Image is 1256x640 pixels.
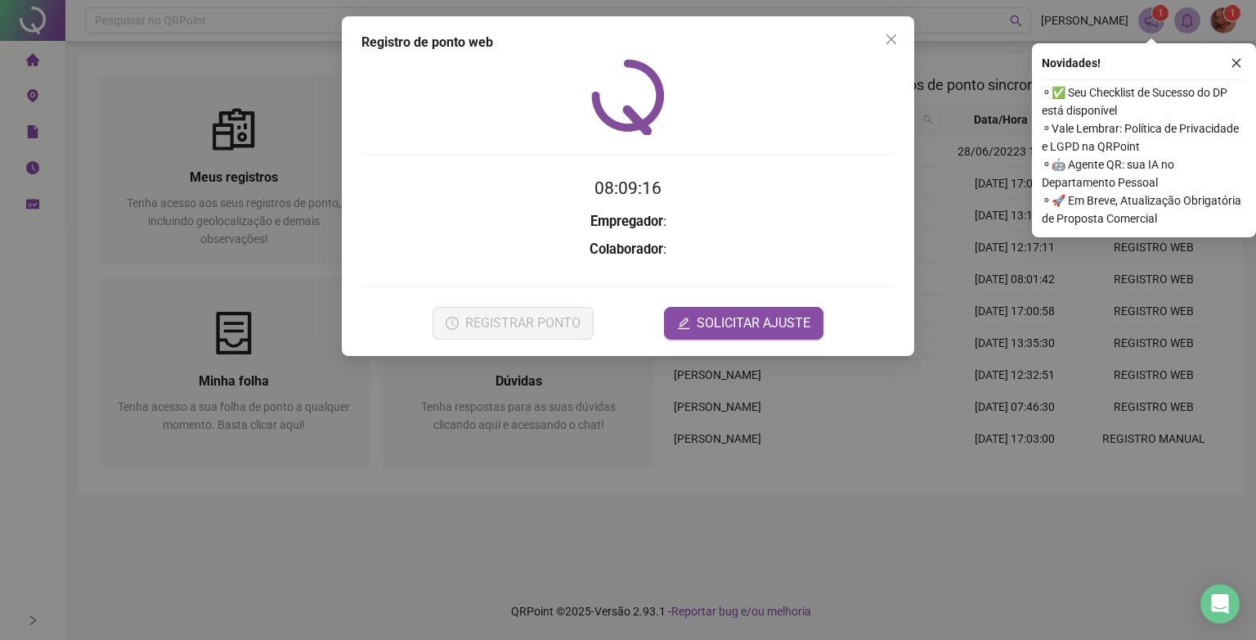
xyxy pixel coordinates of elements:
[1200,584,1240,624] div: Open Intercom Messenger
[1042,83,1246,119] span: ⚬ ✅ Seu Checklist de Sucesso do DP está disponível
[677,317,690,330] span: edit
[664,307,823,340] button: editSOLICITAR AJUSTE
[1042,119,1246,155] span: ⚬ Vale Lembrar: Política de Privacidade e LGPD na QRPoint
[361,211,895,232] h3: :
[1042,54,1101,72] span: Novidades !
[361,33,895,52] div: Registro de ponto web
[878,26,904,52] button: Close
[1042,192,1246,228] span: ⚬ 🚀 Em Breve, Atualização Obrigatória de Proposta Comercial
[1231,57,1242,69] span: close
[433,307,594,340] button: REGISTRAR PONTO
[1042,155,1246,192] span: ⚬ 🤖 Agente QR: sua IA no Departamento Pessoal
[594,178,662,198] time: 08:09:16
[590,241,663,257] strong: Colaborador
[591,59,665,135] img: QRPoint
[590,214,663,229] strong: Empregador
[697,313,810,333] span: SOLICITAR AJUSTE
[361,239,895,260] h3: :
[885,33,898,46] span: close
